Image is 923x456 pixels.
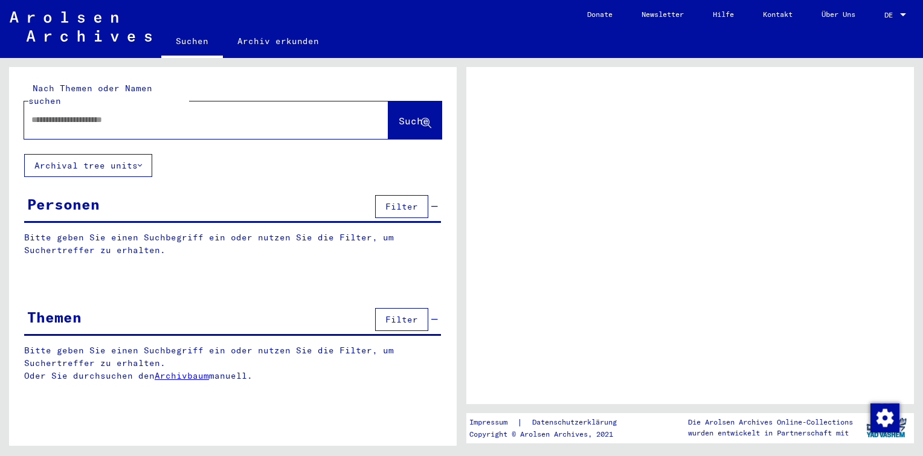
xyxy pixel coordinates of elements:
[884,11,898,19] span: DE
[864,413,909,443] img: yv_logo.png
[27,193,100,215] div: Personen
[24,154,152,177] button: Archival tree units
[469,429,631,440] p: Copyright © Arolsen Archives, 2021
[385,201,418,212] span: Filter
[10,11,152,42] img: Arolsen_neg.svg
[223,27,333,56] a: Archiv erkunden
[24,231,441,257] p: Bitte geben Sie einen Suchbegriff ein oder nutzen Sie die Filter, um Suchertreffer zu erhalten.
[155,370,209,381] a: Archivbaum
[375,195,428,218] button: Filter
[469,416,517,429] a: Impressum
[469,416,631,429] div: |
[375,308,428,331] button: Filter
[161,27,223,58] a: Suchen
[27,306,82,328] div: Themen
[399,115,429,127] span: Suche
[688,417,853,428] p: Die Arolsen Archives Online-Collections
[688,428,853,438] p: wurden entwickelt in Partnerschaft mit
[28,83,152,106] mat-label: Nach Themen oder Namen suchen
[523,416,631,429] a: Datenschutzerklärung
[24,344,442,382] p: Bitte geben Sie einen Suchbegriff ein oder nutzen Sie die Filter, um Suchertreffer zu erhalten. O...
[385,314,418,325] span: Filter
[388,101,442,139] button: Suche
[870,403,899,432] img: Zustimmung ändern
